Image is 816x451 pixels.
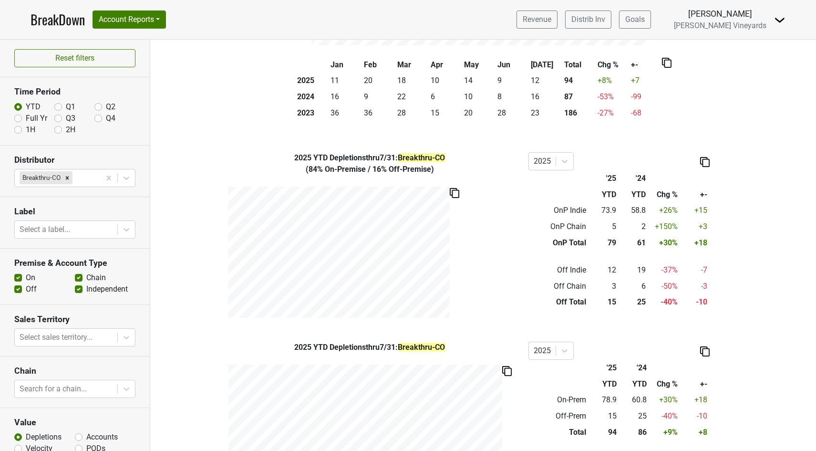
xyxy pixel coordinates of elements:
[495,105,528,121] td: 28
[562,89,595,105] th: 87
[562,73,595,89] th: 94
[589,235,619,251] td: 79
[86,283,128,295] label: Independent
[395,57,428,73] th: Mar
[589,294,619,311] td: 15
[362,73,395,89] td: 20
[774,14,785,26] img: Dropdown Menu
[589,360,619,376] th: '25
[680,219,710,235] td: +3
[674,8,766,20] div: [PERSON_NAME]
[66,113,75,124] label: Q3
[619,376,649,392] th: YTD
[26,113,47,124] label: Full Yr
[86,272,106,283] label: Chain
[700,346,710,357] img: Copy to clipboard
[629,57,662,73] th: +-
[528,235,589,251] td: OnP Total
[328,105,362,121] td: 36
[462,57,495,73] th: May
[680,424,710,441] td: +8
[395,73,428,89] td: 18
[14,418,135,428] h3: Value
[31,10,85,30] a: BreakDown
[619,392,649,409] td: 60.8
[618,235,648,251] td: 61
[450,188,459,198] img: Copy to clipboard
[648,294,680,311] td: -40 %
[14,87,135,97] h3: Time Period
[328,89,362,105] td: 16
[528,105,562,121] td: 23
[619,360,649,376] th: '24
[295,89,328,105] th: 2024
[649,392,680,409] td: +30 %
[629,105,662,121] td: -68
[395,105,428,121] td: 28
[618,203,648,219] td: 58.8
[680,294,710,311] td: -10
[648,187,680,203] th: Chg %
[26,431,62,443] label: Depletions
[562,57,595,73] th: Total
[595,89,629,105] td: -53 %
[106,113,115,124] label: Q4
[680,392,710,409] td: +18
[700,157,710,167] img: Copy to clipboard
[218,164,521,175] div: ( 84% On-Premise / 16% Off-Premise )
[362,89,395,105] td: 9
[26,283,37,295] label: Off
[462,89,495,105] td: 10
[595,57,629,73] th: Chg %
[528,89,562,105] td: 16
[528,278,589,294] td: Off Chain
[14,155,135,165] h3: Distributor
[218,342,521,353] div: YTD Depletions thru 7/31 :
[619,424,649,441] td: 86
[362,105,395,121] td: 36
[618,170,648,187] th: '24
[428,73,462,89] td: 10
[428,105,462,121] td: 15
[528,424,589,441] td: Total
[398,343,445,352] span: Breakthru-CO
[680,278,710,294] td: -3
[589,203,619,219] td: 73.9
[662,58,671,68] img: Copy to clipboard
[528,73,562,89] td: 12
[648,219,680,235] td: +150 %
[14,207,135,217] h3: Label
[495,57,528,73] th: Jun
[14,258,135,268] h3: Premise & Account Type
[528,408,589,424] td: Off-Prem
[565,10,611,29] a: Distrib Inv
[618,278,648,294] td: 6
[462,73,495,89] td: 14
[428,89,462,105] td: 6
[680,187,710,203] th: +-
[674,21,766,30] span: [PERSON_NAME] Vineyards
[589,376,619,392] th: YTD
[680,408,710,424] td: -10
[648,262,680,278] td: -37 %
[618,219,648,235] td: 2
[106,101,115,113] label: Q2
[495,73,528,89] td: 9
[680,262,710,278] td: -7
[589,408,619,424] td: 15
[618,262,648,278] td: 19
[362,57,395,73] th: Feb
[648,235,680,251] td: +30 %
[629,89,662,105] td: -99
[619,408,649,424] td: 25
[66,101,75,113] label: Q1
[495,89,528,105] td: 8
[295,153,314,162] span: 2025
[93,10,166,29] button: Account Reports
[295,105,328,121] th: 2023
[649,424,680,441] td: +9 %
[649,408,680,424] td: -40 %
[86,431,118,443] label: Accounts
[528,57,562,73] th: [DATE]
[14,315,135,325] h3: Sales Territory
